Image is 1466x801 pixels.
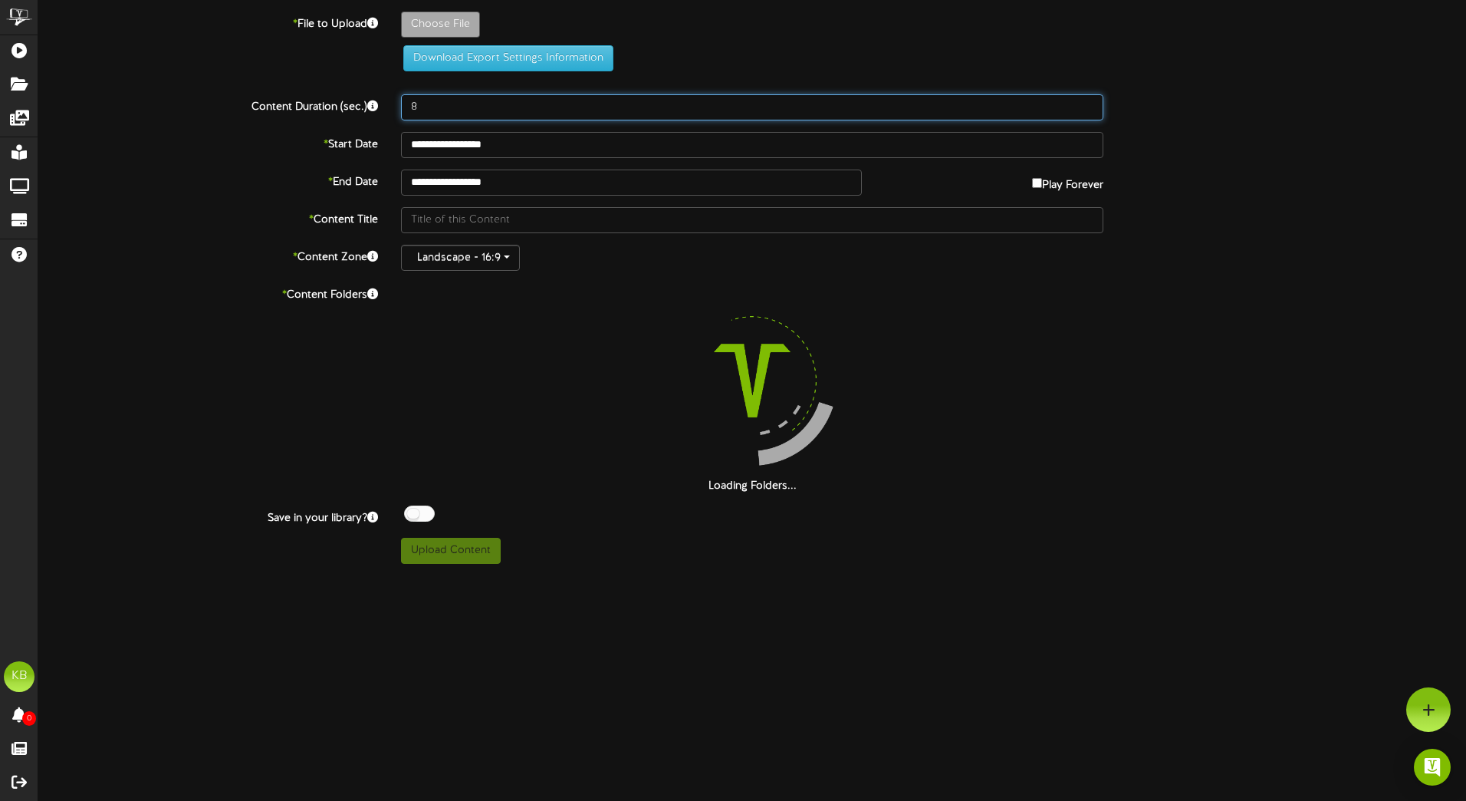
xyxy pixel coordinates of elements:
label: Save in your library? [27,506,390,526]
label: Start Date [27,132,390,153]
label: Content Zone [27,245,390,265]
label: Play Forever [1032,170,1103,193]
span: 0 [22,711,36,726]
label: Content Duration (sec.) [27,94,390,115]
strong: Loading Folders... [708,480,797,492]
img: loading-spinner-4.png [654,282,850,479]
div: KB [4,661,35,692]
button: Upload Content [401,538,501,564]
div: Open Intercom Messenger [1414,749,1451,786]
label: Content Title [27,207,390,228]
input: Play Forever [1032,178,1042,188]
button: Download Export Settings Information [403,45,613,71]
a: Download Export Settings Information [396,52,613,64]
label: File to Upload [27,12,390,32]
button: Landscape - 16:9 [401,245,520,271]
label: Content Folders [27,282,390,303]
label: End Date [27,170,390,190]
input: Title of this Content [401,207,1103,233]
